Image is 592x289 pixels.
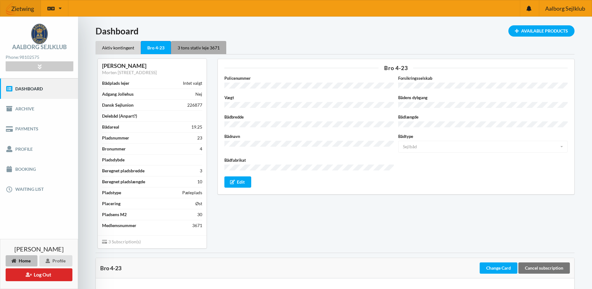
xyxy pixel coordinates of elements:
div: 23 [197,135,202,141]
label: Policenummer [224,75,394,81]
div: Pladsens M2 [102,211,127,218]
h1: Dashboard [95,25,575,37]
div: Cancel subscription [518,262,570,274]
button: Log Out [6,268,72,281]
div: Home [6,255,37,266]
label: Bådtype [398,133,568,139]
div: Phone: [6,53,73,62]
div: 10 [197,179,202,185]
img: logo [31,24,48,44]
label: Bådlængde [398,114,568,120]
label: Vægt [224,94,394,101]
div: Beregnet pladslængde [102,179,145,185]
div: Placering [102,200,120,207]
div: Delebåd (Anpart?) [102,113,137,119]
label: Bådens dybgang [398,94,568,101]
div: Bådareal [102,124,119,130]
div: Bro 4-23 [141,41,171,54]
div: 226877 [187,102,202,108]
div: Profile [39,255,72,266]
div: Medlemsnummer [102,222,136,229]
label: Forsikringsselskab [398,75,568,81]
div: Øst [195,200,202,207]
div: Edit [224,176,252,188]
div: 3 tons stativ leje 3671 [171,41,226,54]
div: Dansk Sejlunion [102,102,134,108]
div: Intet valgt [183,80,202,86]
div: Pladstype [102,190,121,196]
a: Morten [STREET_ADDRESS] [102,70,157,75]
div: Beregnet pladsbredde [102,168,144,174]
div: 30 [197,211,202,218]
div: Adgang Jollehus [102,91,134,97]
div: 4 [200,146,202,152]
div: Aktiv kontingent [95,41,141,54]
span: Aalborg Sejlklub [545,6,585,11]
label: Bådbredde [224,114,394,120]
label: Bådnavn [224,133,394,139]
div: Change Card [480,262,517,274]
div: [PERSON_NAME] [102,62,202,69]
div: Pæleplads [182,190,202,196]
div: 3 [200,168,202,174]
label: Bådfabrikat [224,157,394,163]
strong: 98102575 [19,54,39,60]
div: Nej [195,91,202,97]
div: Bro 4-23 [224,65,568,71]
div: Bådplads lejer [102,80,130,86]
div: 19.25 [191,124,202,130]
span: 3 Subscription(s) [102,239,141,244]
div: Bro 4-23 [100,265,478,271]
div: 3671 [192,222,202,229]
div: Available Products [508,25,575,37]
div: Pladsdybde [102,157,125,163]
span: [PERSON_NAME] [14,246,64,252]
div: Pladsnummer [102,135,129,141]
div: Bronummer [102,146,126,152]
div: Aalborg Sejlklub [12,44,67,50]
